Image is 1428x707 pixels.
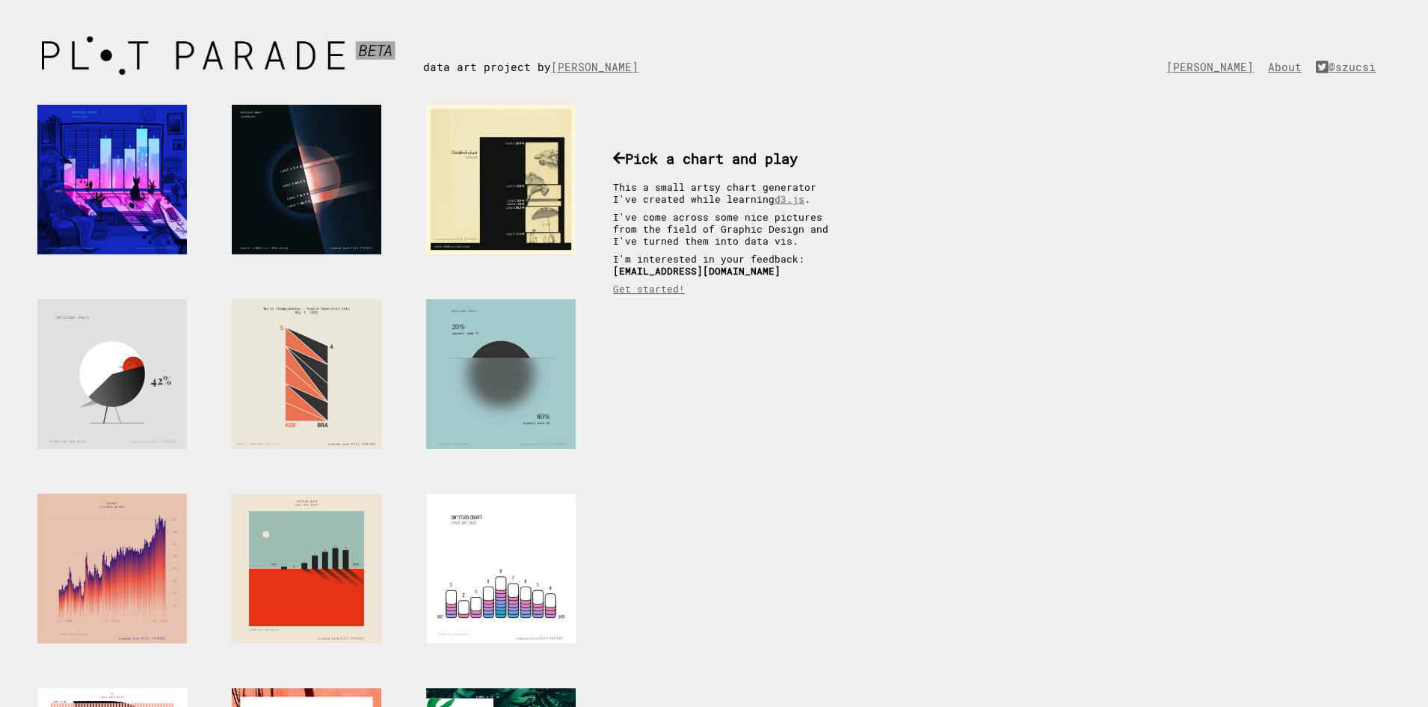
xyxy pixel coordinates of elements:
[1316,60,1383,74] a: @szucsi
[775,193,804,205] a: d3.js
[551,60,646,74] a: [PERSON_NAME]
[613,211,845,247] p: I've come across some nice pictures from the field of Graphic Design and I've turned them into da...
[613,149,845,168] h3: Pick a chart and play
[1166,60,1261,74] a: [PERSON_NAME]
[613,265,781,277] b: [EMAIL_ADDRESS][DOMAIN_NAME]
[613,283,685,295] a: Get started!
[613,181,845,205] p: This a small artsy chart generator I've created while learning .
[423,30,661,74] div: data art project by
[1268,60,1309,74] a: About
[613,253,845,277] p: I'm interested in your feedback:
